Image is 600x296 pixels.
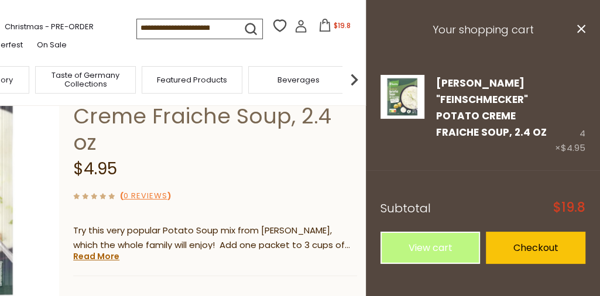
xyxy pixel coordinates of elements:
a: Christmas - PRE-ORDER [5,20,94,33]
button: $19.8 [310,19,359,36]
a: Checkout [486,232,585,264]
p: Try this very popular Potato Soup mix from [PERSON_NAME], which the whole family will enjoy! Add ... [73,223,357,253]
span: $19.8 [334,20,351,30]
span: $4.95 [561,142,585,154]
a: [PERSON_NAME] "Feinschmecker" Potato Creme Fraiche Soup, 2.4 oz [436,76,547,140]
img: Knorr Feinschmecker Potato Soup [380,75,424,119]
span: ( ) [120,190,171,201]
a: Featured Products [157,75,227,84]
span: $4.95 [73,157,117,180]
a: 0 Reviews [124,190,167,202]
img: next arrow [342,68,366,91]
span: Subtotal [380,200,431,216]
div: 4 × [555,75,585,156]
a: View cart [380,232,480,264]
a: On Sale [37,39,67,51]
a: Read More [73,250,119,262]
a: Taste of Germany Collections [39,71,132,88]
span: $19.8 [553,201,585,214]
a: Knorr Feinschmecker Potato Soup [380,75,424,156]
a: Beverages [277,75,320,84]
